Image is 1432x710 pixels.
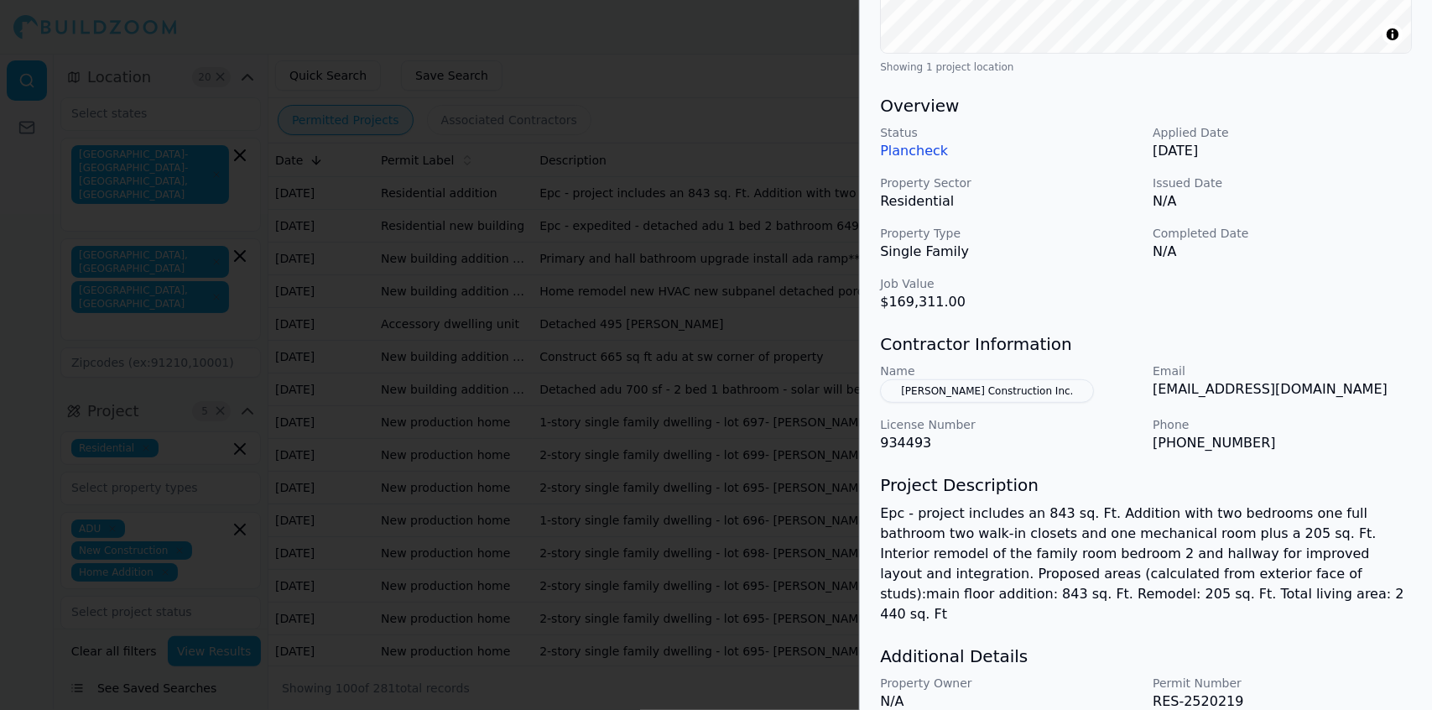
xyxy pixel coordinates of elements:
p: Issued Date [1153,175,1412,191]
p: Single Family [880,242,1139,262]
p: Status [880,124,1139,141]
p: Plancheck [880,141,1139,161]
p: Phone [1153,416,1412,433]
p: Completed Date [1153,225,1412,242]
p: N/A [1153,242,1412,262]
p: Epc - project includes an 843 sq. Ft. Addition with two bedrooms one full bathroom two walk-in cl... [880,504,1412,624]
h3: Additional Details [880,645,1412,668]
p: [EMAIL_ADDRESS][DOMAIN_NAME] [1153,379,1412,399]
p: Permit Number [1153,675,1412,692]
p: Residential [880,191,1139,211]
p: Property Sector [880,175,1139,191]
h3: Overview [880,94,1412,117]
p: Property Type [880,225,1139,242]
p: N/A [1153,191,1412,211]
p: Email [1153,363,1412,379]
p: [DATE] [1153,141,1412,161]
p: Applied Date [1153,124,1412,141]
p: License Number [880,416,1139,433]
h3: Project Description [880,473,1412,497]
button: [PERSON_NAME] Construction Inc. [880,379,1094,403]
p: Property Owner [880,675,1139,692]
p: Job Value [880,275,1139,292]
p: 934493 [880,433,1139,453]
h3: Contractor Information [880,332,1412,356]
p: [PHONE_NUMBER] [1153,433,1412,453]
summary: Toggle attribution [1383,24,1403,44]
p: $169,311.00 [880,292,1139,312]
div: Showing 1 project location [880,60,1412,74]
p: Name [880,363,1139,379]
